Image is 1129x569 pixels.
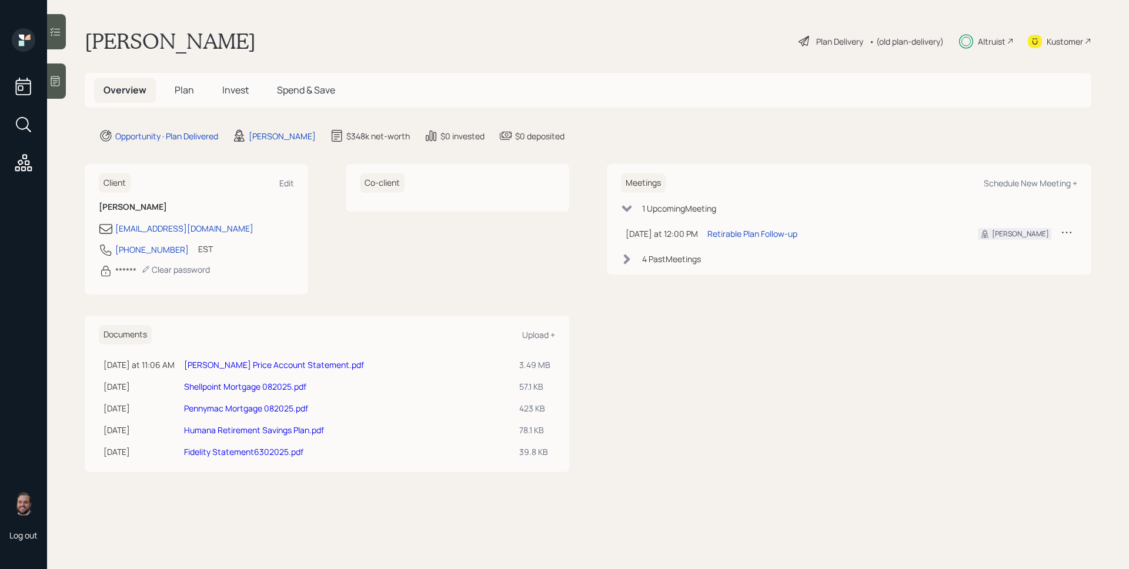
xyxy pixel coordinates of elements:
[222,83,249,96] span: Invest
[346,130,410,142] div: $348k net-worth
[519,380,550,393] div: 57.1 KB
[642,253,701,265] div: 4 Past Meeting s
[515,130,564,142] div: $0 deposited
[184,381,306,392] a: Shellpoint Mortgage 082025.pdf
[519,446,550,458] div: 39.8 KB
[9,530,38,541] div: Log out
[198,243,213,255] div: EST
[115,130,218,142] div: Opportunity · Plan Delivered
[103,359,175,371] div: [DATE] at 11:06 AM
[115,222,253,235] div: [EMAIL_ADDRESS][DOMAIN_NAME]
[103,380,175,393] div: [DATE]
[115,243,189,256] div: [PHONE_NUMBER]
[440,130,485,142] div: $0 invested
[984,178,1077,189] div: Schedule New Meeting +
[626,227,698,240] div: [DATE] at 12:00 PM
[184,359,364,370] a: [PERSON_NAME] Price Account Statement.pdf
[621,173,666,193] h6: Meetings
[519,359,550,371] div: 3.49 MB
[978,35,1006,48] div: Altruist
[816,35,863,48] div: Plan Delivery
[103,446,175,458] div: [DATE]
[519,402,550,414] div: 423 KB
[85,28,256,54] h1: [PERSON_NAME]
[522,329,555,340] div: Upload +
[869,35,944,48] div: • (old plan-delivery)
[103,402,175,414] div: [DATE]
[360,173,405,193] h6: Co-client
[184,424,324,436] a: Humana Retirement Savings Plan.pdf
[642,202,716,215] div: 1 Upcoming Meeting
[103,83,146,96] span: Overview
[103,424,175,436] div: [DATE]
[519,424,550,436] div: 78.1 KB
[12,492,35,516] img: james-distasi-headshot.png
[992,229,1049,239] div: [PERSON_NAME]
[184,403,308,414] a: Pennymac Mortgage 082025.pdf
[277,83,335,96] span: Spend & Save
[99,202,294,212] h6: [PERSON_NAME]
[279,178,294,189] div: Edit
[99,173,131,193] h6: Client
[99,325,152,344] h6: Documents
[141,264,210,275] div: Clear password
[707,227,797,240] div: Retirable Plan Follow-up
[1047,35,1083,48] div: Kustomer
[175,83,194,96] span: Plan
[249,130,316,142] div: [PERSON_NAME]
[184,446,303,457] a: Fidelity Statement6302025.pdf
